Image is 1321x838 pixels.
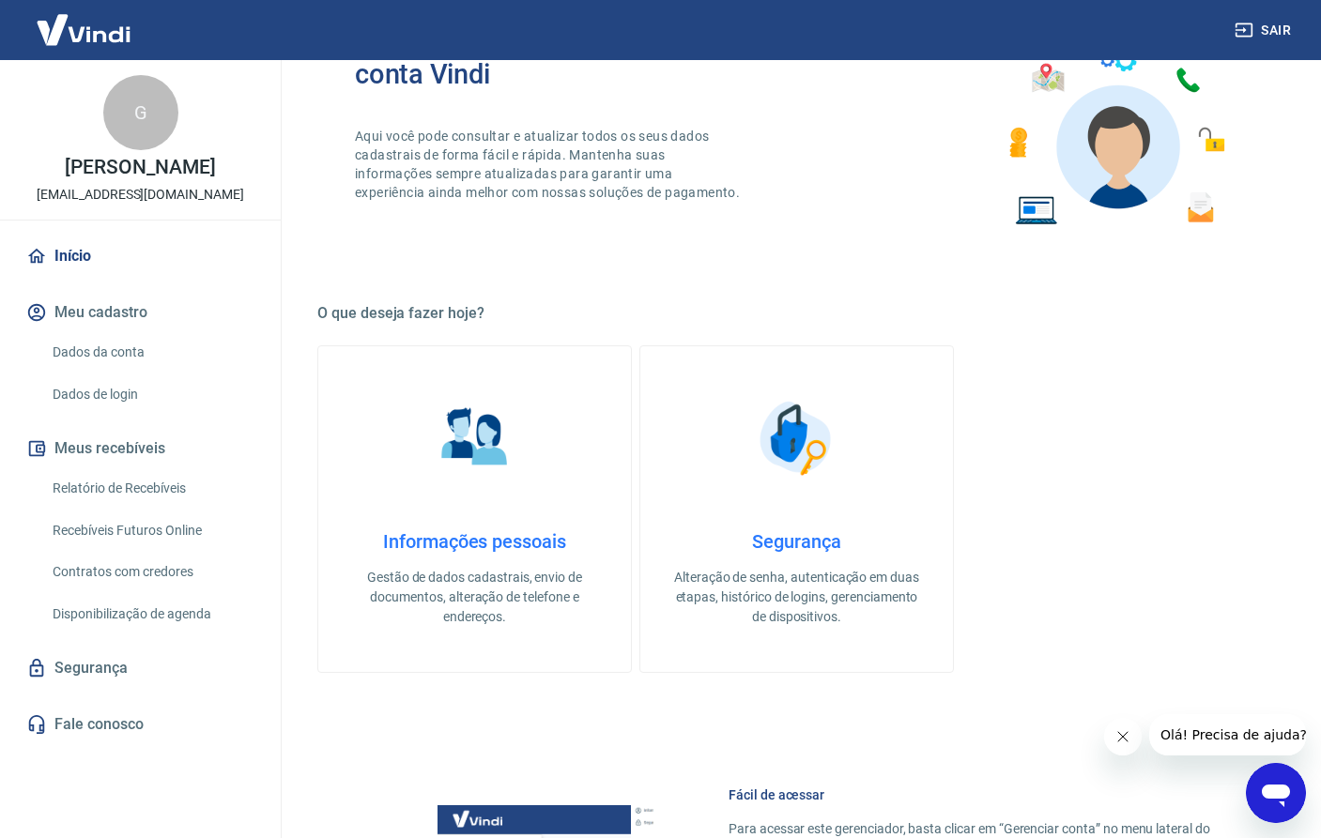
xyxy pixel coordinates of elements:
[348,568,601,627] p: Gestão de dados cadastrais, envio de documentos, alteração de telefone e endereços.
[23,1,145,58] img: Vindi
[355,127,744,202] p: Aqui você pode consultar e atualizar todos os seus dados cadastrais de forma fácil e rápida. Mant...
[23,704,258,745] a: Fale conosco
[45,553,258,591] a: Contratos com credores
[1231,13,1298,48] button: Sair
[23,292,258,333] button: Meu cadastro
[1104,718,1142,755] iframe: Fechar mensagem
[317,304,1276,323] h5: O que deseja fazer hoje?
[65,158,215,177] p: [PERSON_NAME]
[45,595,258,633] a: Disponibilização de agenda
[11,13,158,28] span: Olá! Precisa de ajuda?
[670,530,923,553] h4: Segurança
[639,345,954,673] a: SegurançaSegurançaAlteração de senha, autenticação em duas etapas, histórico de logins, gerenciam...
[992,29,1238,236] img: Imagem de um avatar masculino com diversos icones exemplificando as funcionalidades do gerenciado...
[348,530,601,553] h4: Informações pessoais
[45,511,258,550] a: Recebíveis Futuros Online
[23,648,258,689] a: Segurança
[23,428,258,469] button: Meus recebíveis
[317,345,632,673] a: Informações pessoaisInformações pessoaisGestão de dados cadastrais, envio de documentos, alteraçã...
[103,75,178,150] div: G
[729,785,1231,804] h6: Fácil de acessar
[23,236,258,277] a: Início
[45,375,258,414] a: Dados de login
[37,185,244,205] p: [EMAIL_ADDRESS][DOMAIN_NAME]
[1149,714,1306,755] iframe: Mensagem da empresa
[670,568,923,627] p: Alteração de senha, autenticação em duas etapas, histórico de logins, gerenciamento de dispositivos.
[45,333,258,372] a: Dados da conta
[355,29,797,89] h2: Bem-vindo(a) ao gerenciador de conta Vindi
[750,391,844,485] img: Segurança
[1246,763,1306,823] iframe: Botão para abrir a janela de mensagens
[45,469,258,508] a: Relatório de Recebíveis
[428,391,522,485] img: Informações pessoais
